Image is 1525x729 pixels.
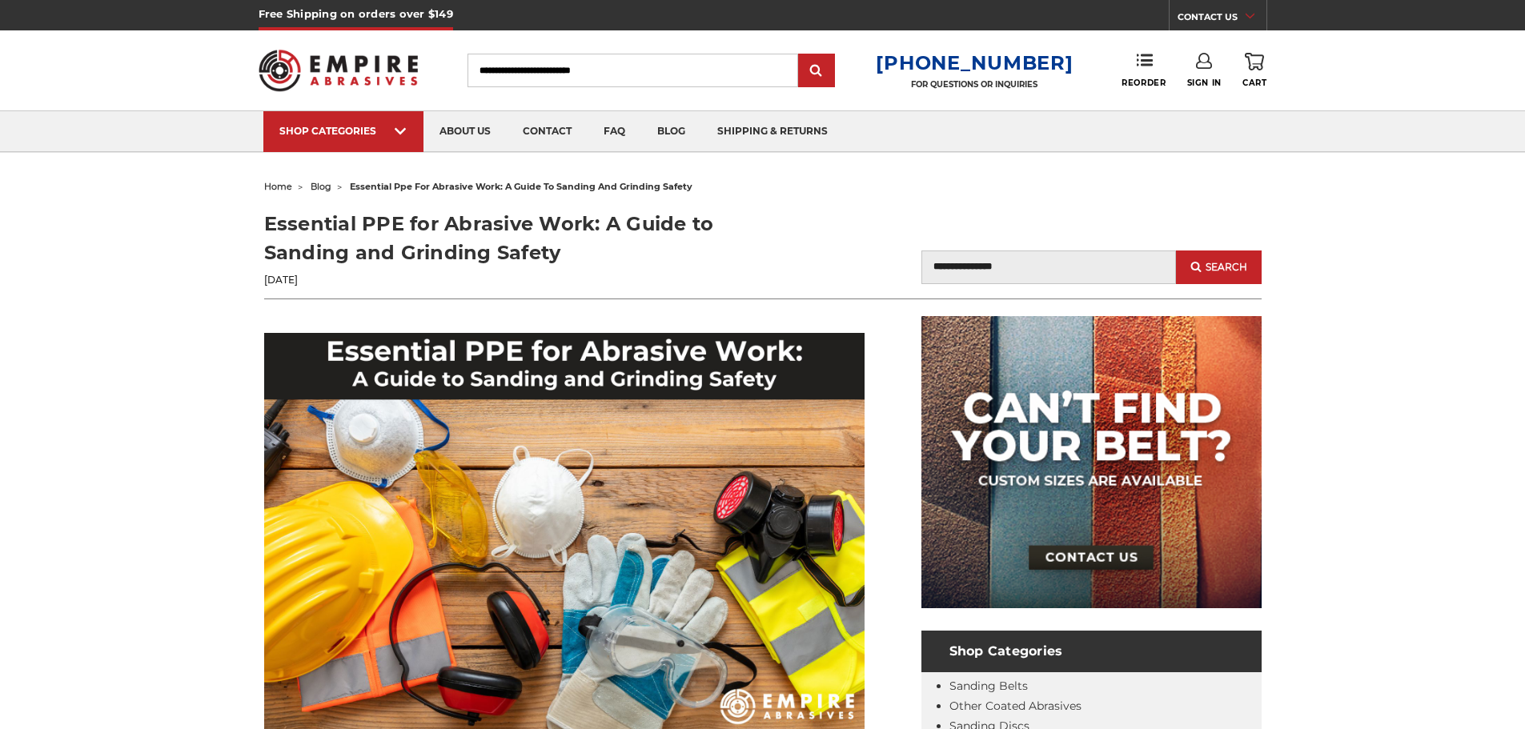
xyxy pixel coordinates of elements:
[1122,78,1166,88] span: Reorder
[1178,8,1266,30] a: CONTACT US
[949,679,1028,693] a: Sanding Belts
[507,111,588,152] a: contact
[876,79,1073,90] p: FOR QUESTIONS OR INQUIRIES
[264,181,292,192] a: home
[1242,78,1266,88] span: Cart
[876,51,1073,74] a: [PHONE_NUMBER]
[1206,262,1247,273] span: Search
[921,316,1262,608] img: promo banner for custom belts.
[701,111,844,152] a: shipping & returns
[311,181,331,192] a: blog
[1187,78,1222,88] span: Sign In
[1176,250,1261,284] button: Search
[641,111,701,152] a: blog
[350,181,692,192] span: essential ppe for abrasive work: a guide to sanding and grinding safety
[949,699,1082,713] a: Other Coated Abrasives
[921,631,1262,672] h4: Shop Categories
[264,273,763,287] p: [DATE]
[588,111,641,152] a: faq
[423,111,507,152] a: about us
[801,55,833,87] input: Submit
[259,39,419,102] img: Empire Abrasives
[264,210,763,267] h1: Essential PPE for Abrasive Work: A Guide to Sanding and Grinding Safety
[279,125,407,137] div: SHOP CATEGORIES
[1122,53,1166,87] a: Reorder
[1242,53,1266,88] a: Cart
